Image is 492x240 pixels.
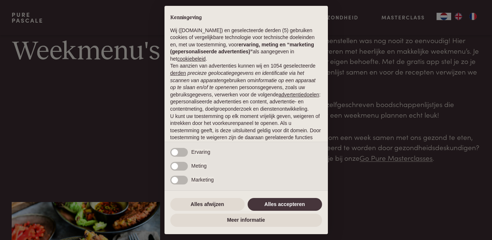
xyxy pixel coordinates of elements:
[170,198,245,211] button: Alles afwijzen
[170,62,322,113] p: Ten aanzien van advertenties kunnen wij en 1054 geselecteerde gebruiken om en persoonsgegevens, z...
[279,91,319,99] button: advertentiedoelen
[170,77,316,91] em: informatie op een apparaat op te slaan en/of te openen
[170,42,314,55] strong: ervaring, meting en “marketing (gepersonaliseerde advertenties)”
[191,163,207,169] span: Meting
[177,56,206,62] a: cookiebeleid
[170,27,322,63] p: Wij ([DOMAIN_NAME]) en geselecteerde derden (5) gebruiken cookies of vergelijkbare technologie vo...
[191,177,214,183] span: Marketing
[248,198,322,211] button: Alles accepteren
[170,214,322,227] button: Meer informatie
[191,149,210,155] span: Ervaring
[170,15,322,21] h2: Kennisgeving
[170,70,304,83] em: precieze geolocatiegegevens en identificatie via het scannen van apparaten
[170,113,322,149] p: U kunt uw toestemming op elk moment vrijelijk geven, weigeren of intrekken door het voorkeurenpan...
[170,70,186,77] button: derden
